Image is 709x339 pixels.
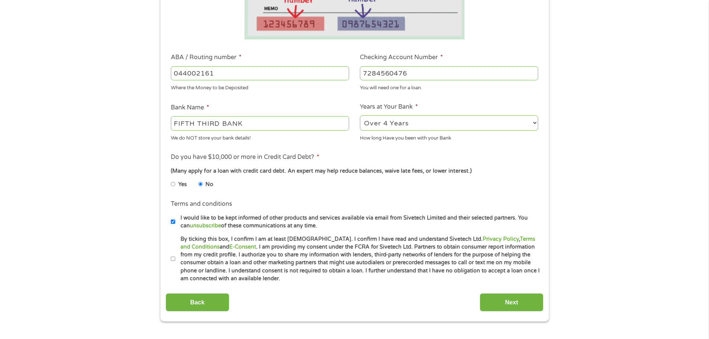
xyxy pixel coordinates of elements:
label: By ticking this box, I confirm I am at least [DEMOGRAPHIC_DATA]. I confirm I have read and unders... [175,235,540,283]
label: ABA / Routing number [171,54,242,61]
div: Where the Money to be Deposited [171,82,349,92]
a: Terms and Conditions [181,236,535,250]
div: How long Have you been with your Bank [360,132,538,142]
label: Yes [178,180,187,189]
input: 345634636 [360,66,538,80]
input: Next [480,293,543,311]
a: E-Consent [229,244,256,250]
label: Bank Name [171,104,209,112]
input: 263177916 [171,66,349,80]
label: No [205,180,213,189]
label: Do you have $10,000 or more in Credit Card Debt? [171,153,319,161]
label: Checking Account Number [360,54,443,61]
div: You will need one for a loan. [360,82,538,92]
div: (Many apply for a loan with credit card debt. An expert may help reduce balances, waive late fees... [171,167,538,175]
label: I would like to be kept informed of other products and services available via email from Sivetech... [175,214,540,230]
div: We do NOT store your bank details! [171,132,349,142]
a: Privacy Policy [483,236,519,242]
label: Years at Your Bank [360,103,418,111]
label: Terms and conditions [171,200,232,208]
input: Back [166,293,229,311]
a: unsubscribe [190,223,221,229]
